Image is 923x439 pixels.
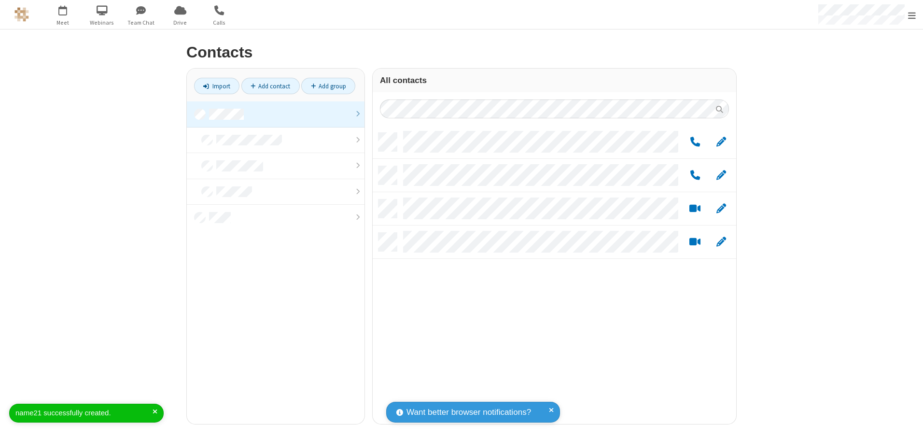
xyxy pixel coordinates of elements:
h3: All contacts [380,76,729,85]
button: Start a video meeting [685,236,704,248]
span: Webinars [84,18,120,27]
button: Start a video meeting [685,203,704,215]
span: Meet [45,18,81,27]
span: Drive [162,18,198,27]
button: Edit [712,170,730,182]
span: Want better browser notifications? [406,406,531,419]
a: Add group [301,78,355,94]
span: Team Chat [123,18,159,27]
button: Call by phone [685,136,704,148]
div: name21 successfully created. [15,408,153,419]
button: Edit [712,236,730,248]
h2: Contacts [186,44,737,61]
a: Import [194,78,239,94]
img: QA Selenium DO NOT DELETE OR CHANGE [14,7,29,22]
button: Call by phone [685,170,704,182]
span: Calls [201,18,238,27]
button: Edit [712,136,730,148]
button: Edit [712,203,730,215]
div: grid [373,126,736,424]
a: Add contact [241,78,300,94]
